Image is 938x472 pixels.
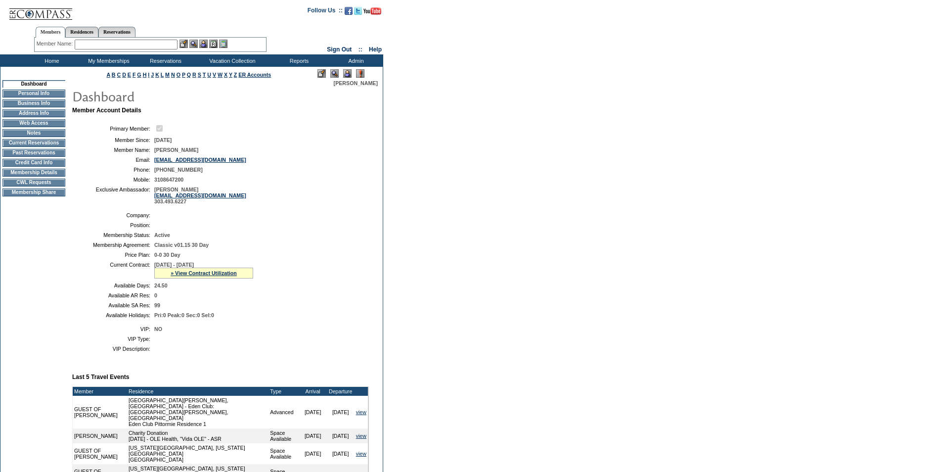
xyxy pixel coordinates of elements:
[154,283,168,288] span: 24.50
[73,396,127,428] td: GUEST OF [PERSON_NAME]
[37,40,75,48] div: Member Name:
[73,443,127,464] td: GUEST OF [PERSON_NAME]
[187,72,191,78] a: Q
[308,6,343,18] td: Follow Us ::
[177,72,180,78] a: O
[154,137,172,143] span: [DATE]
[112,72,116,78] a: B
[154,262,194,268] span: [DATE] - [DATE]
[127,428,268,443] td: Charity Donation [DATE] - OLE Health, "Vida OLE" - ASR
[345,10,353,16] a: Become our fan on Facebook
[327,387,355,396] td: Departure
[327,428,355,443] td: [DATE]
[98,27,135,37] a: Reservations
[171,270,237,276] a: » View Contract Utilization
[76,283,150,288] td: Available Days:
[299,428,327,443] td: [DATE]
[154,312,214,318] span: Pri:0 Peak:0 Sec:0 Sel:0
[76,157,150,163] td: Email:
[356,433,366,439] a: view
[2,129,65,137] td: Notes
[268,396,299,428] td: Advanced
[76,326,150,332] td: VIP:
[268,443,299,464] td: Space Available
[2,80,65,88] td: Dashboard
[154,192,246,198] a: [EMAIL_ADDRESS][DOMAIN_NAME]
[72,86,269,106] img: pgTtlDashboard.gif
[224,72,227,78] a: X
[2,179,65,187] td: CWL Requests
[356,409,366,415] a: view
[76,292,150,298] td: Available AR Res:
[76,124,150,133] td: Primary Member:
[154,177,183,183] span: 3108647200
[155,72,159,78] a: K
[72,107,141,114] b: Member Account Details
[127,443,268,464] td: [US_STATE][GEOGRAPHIC_DATA], [US_STATE][GEOGRAPHIC_DATA] [GEOGRAPHIC_DATA]
[219,40,227,48] img: b_calculator.gif
[151,72,154,78] a: J
[76,252,150,258] td: Price Plan:
[76,336,150,342] td: VIP Type:
[203,72,206,78] a: T
[122,72,126,78] a: D
[268,428,299,443] td: Space Available
[363,7,381,15] img: Subscribe to our YouTube Channel
[234,72,237,78] a: Z
[72,374,129,380] b: Last 5 Travel Events
[65,27,98,37] a: Residences
[327,443,355,464] td: [DATE]
[154,292,157,298] span: 0
[154,232,170,238] span: Active
[154,187,246,204] span: [PERSON_NAME] 303.493.6227
[154,242,209,248] span: Classic v01.15 30 Day
[327,46,352,53] a: Sign Out
[354,7,362,15] img: Follow us on Twitter
[268,387,299,396] td: Type
[369,46,382,53] a: Help
[76,212,150,218] td: Company:
[345,7,353,15] img: Become our fan on Facebook
[127,396,268,428] td: [GEOGRAPHIC_DATA][PERSON_NAME], [GEOGRAPHIC_DATA] - Eden Club: [GEOGRAPHIC_DATA][PERSON_NAME], [G...
[133,72,136,78] a: F
[218,72,223,78] a: W
[299,387,327,396] td: Arrival
[161,72,164,78] a: L
[36,27,66,38] a: Members
[356,451,366,457] a: view
[76,222,150,228] td: Position:
[330,69,339,78] img: View Mode
[165,72,170,78] a: M
[136,54,193,67] td: Reservations
[269,54,326,67] td: Reports
[22,54,79,67] td: Home
[229,72,232,78] a: Y
[154,326,162,332] span: NO
[154,252,180,258] span: 0-0 30 Day
[154,157,246,163] a: [EMAIL_ADDRESS][DOMAIN_NAME]
[76,167,150,173] td: Phone:
[326,54,383,67] td: Admin
[128,72,131,78] a: E
[76,137,150,143] td: Member Since:
[358,46,362,53] span: ::
[2,149,65,157] td: Past Reservations
[148,72,149,78] a: I
[192,72,196,78] a: R
[213,72,216,78] a: V
[2,99,65,107] td: Business Info
[127,387,268,396] td: Residence
[79,54,136,67] td: My Memberships
[299,443,327,464] td: [DATE]
[2,169,65,177] td: Membership Details
[76,302,150,308] td: Available SA Res:
[343,69,352,78] img: Impersonate
[171,72,175,78] a: N
[73,387,127,396] td: Member
[209,40,218,48] img: Reservations
[76,242,150,248] td: Membership Agreement:
[198,72,201,78] a: S
[154,302,160,308] span: 99
[299,396,327,428] td: [DATE]
[363,10,381,16] a: Subscribe to our YouTube Channel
